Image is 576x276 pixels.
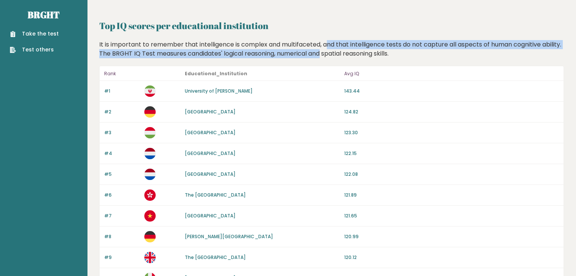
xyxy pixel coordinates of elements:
p: #9 [104,254,140,261]
p: #7 [104,212,140,219]
div: It is important to remember that intelligence is complex and multifaceted, and that intelligence ... [97,40,567,58]
a: Take the test [10,30,59,38]
img: hu.svg [144,127,156,138]
img: de.svg [144,106,156,118]
a: [GEOGRAPHIC_DATA] [185,129,236,136]
h2: Top IQ scores per educational institution [99,19,564,33]
a: The [GEOGRAPHIC_DATA] [185,254,246,260]
a: Brght [28,9,59,21]
img: hk.svg [144,189,156,201]
a: [GEOGRAPHIC_DATA] [185,212,236,219]
p: #6 [104,192,140,198]
a: [GEOGRAPHIC_DATA] [185,150,236,157]
a: Test others [10,46,59,54]
img: vn.svg [144,210,156,222]
p: #4 [104,150,140,157]
p: 143.44 [344,88,559,95]
img: gb.svg [144,252,156,263]
p: #8 [104,233,140,240]
p: #3 [104,129,140,136]
p: 121.65 [344,212,559,219]
a: [PERSON_NAME][GEOGRAPHIC_DATA] [185,233,273,240]
p: 122.15 [344,150,559,157]
img: nl.svg [144,169,156,180]
p: 124.82 [344,109,559,115]
p: 123.30 [344,129,559,136]
p: Avg IQ [344,69,559,78]
a: [GEOGRAPHIC_DATA] [185,171,236,177]
p: #1 [104,88,140,95]
p: #2 [104,109,140,115]
a: University of [PERSON_NAME] [185,88,253,94]
p: 122.08 [344,171,559,178]
p: 121.89 [344,192,559,198]
p: 120.99 [344,233,559,240]
b: Educational_Institution [185,70,247,77]
a: [GEOGRAPHIC_DATA] [185,109,236,115]
p: Rank [104,69,140,78]
p: #5 [104,171,140,178]
img: de.svg [144,231,156,242]
img: nl.svg [144,148,156,159]
p: 120.12 [344,254,559,261]
img: ir.svg [144,85,156,97]
a: The [GEOGRAPHIC_DATA] [185,192,246,198]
